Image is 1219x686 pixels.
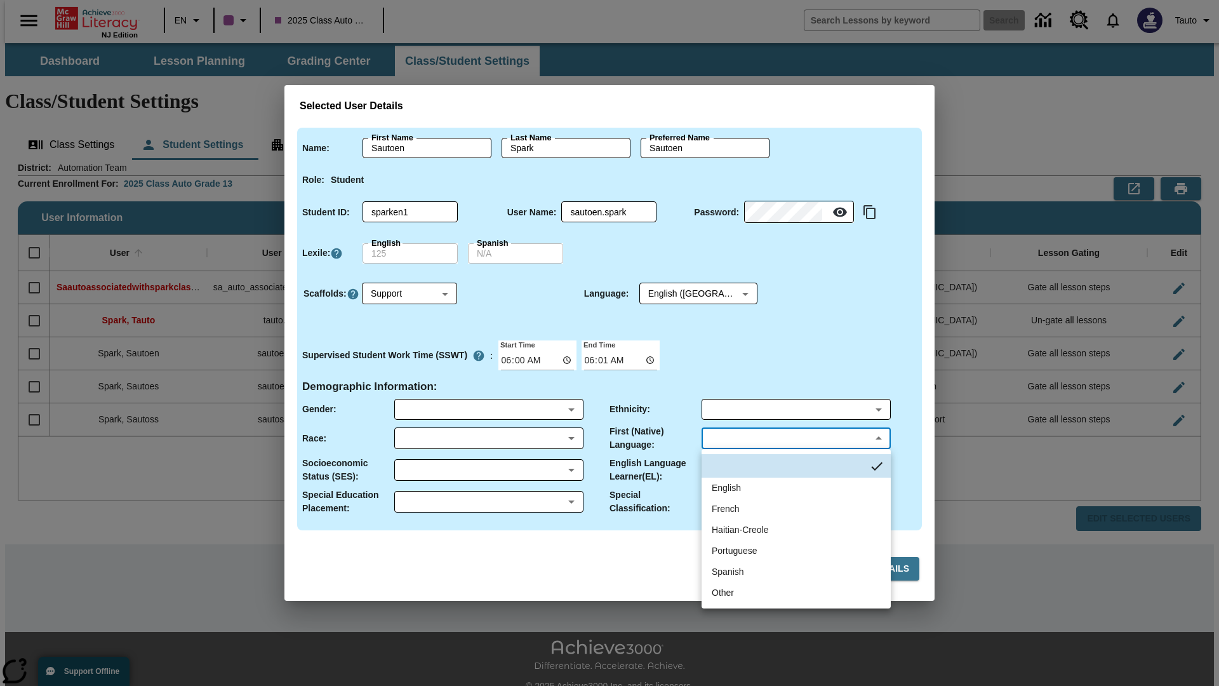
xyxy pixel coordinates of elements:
[702,499,891,520] li: French
[712,586,734,600] div: Other
[702,454,891,478] li: No Item Selected
[702,562,891,582] li: Spanish
[712,565,744,579] div: Spanish
[702,541,891,562] li: Portuguese
[702,582,891,603] li: Other
[712,523,768,537] div: Haitian-Creole
[702,520,891,541] li: Haitian-Creole
[712,502,740,516] div: French
[702,478,891,499] li: English
[712,544,757,558] div: Portuguese
[712,481,741,495] div: English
